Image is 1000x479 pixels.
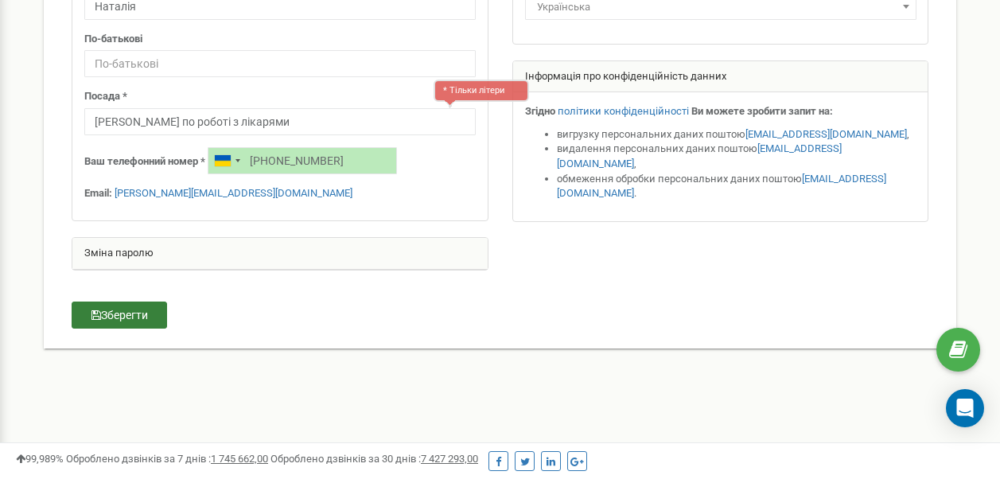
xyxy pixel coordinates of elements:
a: [EMAIL_ADDRESS][DOMAIN_NAME] [557,142,842,169]
span: Оброблено дзвінків за 30 днів : [270,453,478,465]
input: +1-800-555-55-55 [208,147,397,174]
u: 1 745 662,00 [211,453,268,465]
label: По-батькові [84,32,142,47]
span: 99,989% [16,453,64,465]
strong: Згідно [525,105,555,117]
strong: Ви можете зробити запит на: [691,105,833,117]
input: Посада [84,108,476,135]
div: Інформація про конфіденційність данних [513,61,928,93]
strong: Email: [84,187,112,199]
label: Ваш телефонний номер * [84,154,205,169]
button: Зберегти [72,302,167,329]
input: По-батькові [84,50,476,77]
li: вигрузку персональних даних поштою , [557,127,916,142]
a: [PERSON_NAME][EMAIL_ADDRESS][DOMAIN_NAME] [115,187,352,199]
label: Посада * [84,89,127,104]
div: Telephone country code [208,148,245,173]
div: Зміна паролю [72,238,488,270]
div: * Тільки літери [434,80,529,102]
li: обмеження обробки персональних даних поштою . [557,172,916,201]
li: видалення персональних даних поштою , [557,142,916,171]
u: 7 427 293,00 [421,453,478,465]
a: політики конфіденційності [558,105,689,117]
span: Оброблено дзвінків за 7 днів : [66,453,268,465]
a: [EMAIL_ADDRESS][DOMAIN_NAME] [745,128,907,140]
div: Open Intercom Messenger [946,389,984,427]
